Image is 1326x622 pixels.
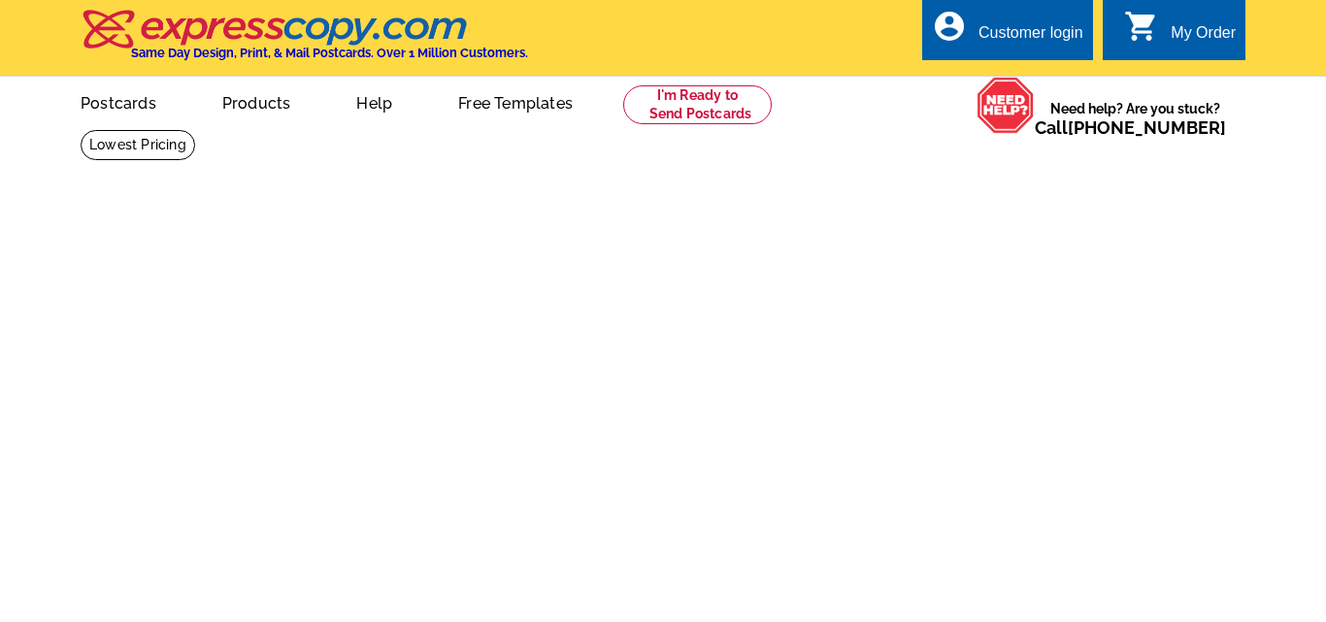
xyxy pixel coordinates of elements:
[932,9,967,44] i: account_circle
[325,79,423,124] a: Help
[81,23,528,60] a: Same Day Design, Print, & Mail Postcards. Over 1 Million Customers.
[427,79,604,124] a: Free Templates
[1035,99,1236,138] span: Need help? Are you stuck?
[1124,9,1159,44] i: shopping_cart
[1035,117,1226,138] span: Call
[1068,117,1226,138] a: [PHONE_NUMBER]
[131,46,528,60] h4: Same Day Design, Print, & Mail Postcards. Over 1 Million Customers.
[932,21,1083,46] a: account_circle Customer login
[978,24,1083,51] div: Customer login
[977,77,1035,134] img: help
[1171,24,1236,51] div: My Order
[1124,21,1236,46] a: shopping_cart My Order
[50,79,187,124] a: Postcards
[191,79,322,124] a: Products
